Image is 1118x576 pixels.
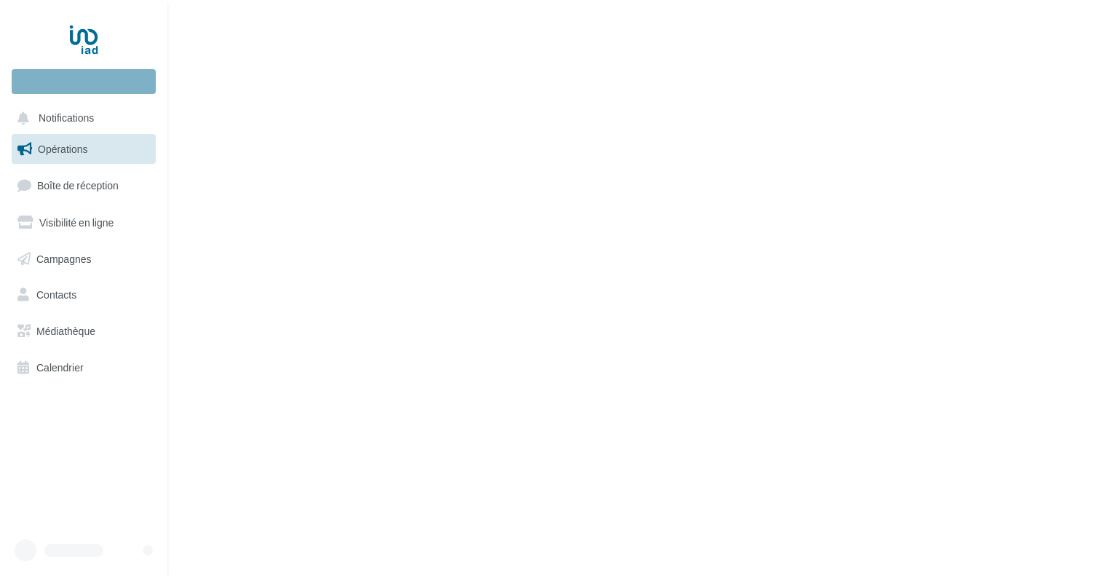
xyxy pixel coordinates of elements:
[36,325,95,337] span: Médiathèque
[39,112,94,125] span: Notifications
[12,69,156,94] div: Nouvelle campagne
[9,244,159,275] a: Campagnes
[36,288,76,301] span: Contacts
[9,352,159,383] a: Calendrier
[9,170,159,201] a: Boîte de réception
[39,216,114,229] span: Visibilité en ligne
[9,208,159,238] a: Visibilité en ligne
[37,179,119,192] span: Boîte de réception
[9,316,159,347] a: Médiathèque
[36,361,84,374] span: Calendrier
[9,134,159,165] a: Opérations
[9,280,159,310] a: Contacts
[36,252,92,264] span: Campagnes
[38,143,87,155] span: Opérations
